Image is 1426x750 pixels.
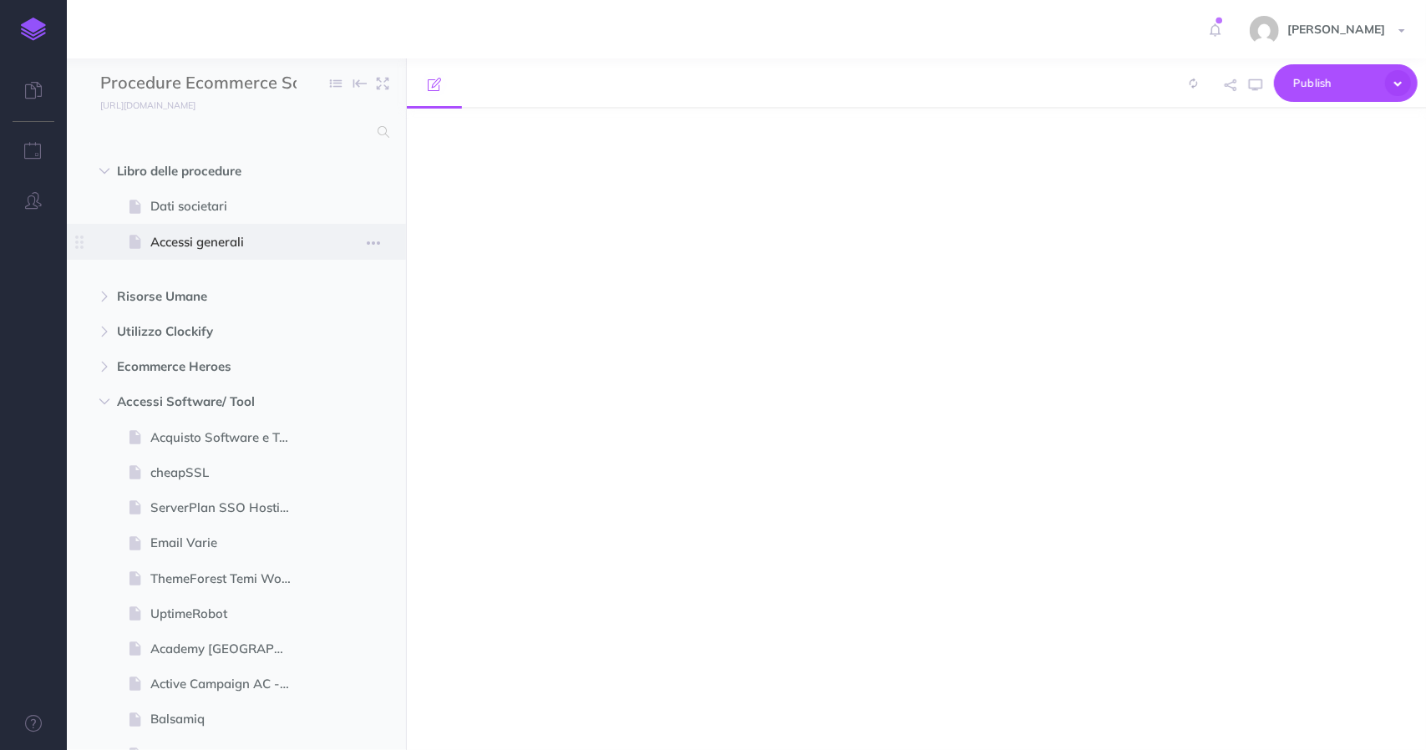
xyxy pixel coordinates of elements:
[100,117,368,147] input: Search
[150,498,306,518] span: ServerPlan SSO Hosting Server Domini
[150,709,306,729] span: Balsamiq
[150,196,306,216] span: Dati societari
[100,71,297,96] input: Documentation Name
[1274,64,1418,102] button: Publish
[100,99,195,111] small: [URL][DOMAIN_NAME]
[1250,16,1279,45] img: 0bad668c83d50851a48a38b229b40e4a.jpg
[150,639,306,659] span: Academy [GEOGRAPHIC_DATA]
[1279,22,1393,37] span: [PERSON_NAME]
[150,674,306,694] span: Active Campaign AC - Formazione
[117,357,285,377] span: Ecommerce Heroes
[150,533,306,553] span: Email Varie
[150,232,306,252] span: Accessi generali
[117,322,285,342] span: Utilizzo Clockify
[150,604,306,624] span: UptimeRobot
[150,569,306,589] span: ThemeForest Temi Wordpress Prestashop Envato
[117,161,285,181] span: Libro delle procedure
[21,18,46,41] img: logo-mark.svg
[150,428,306,448] span: Acquisto Software e Tool >PROCEDURA
[117,392,285,412] span: Accessi Software/ Tool
[117,286,285,307] span: Risorse Umane
[67,96,212,113] a: [URL][DOMAIN_NAME]
[150,463,306,483] span: cheapSSL
[1293,70,1377,96] span: Publish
